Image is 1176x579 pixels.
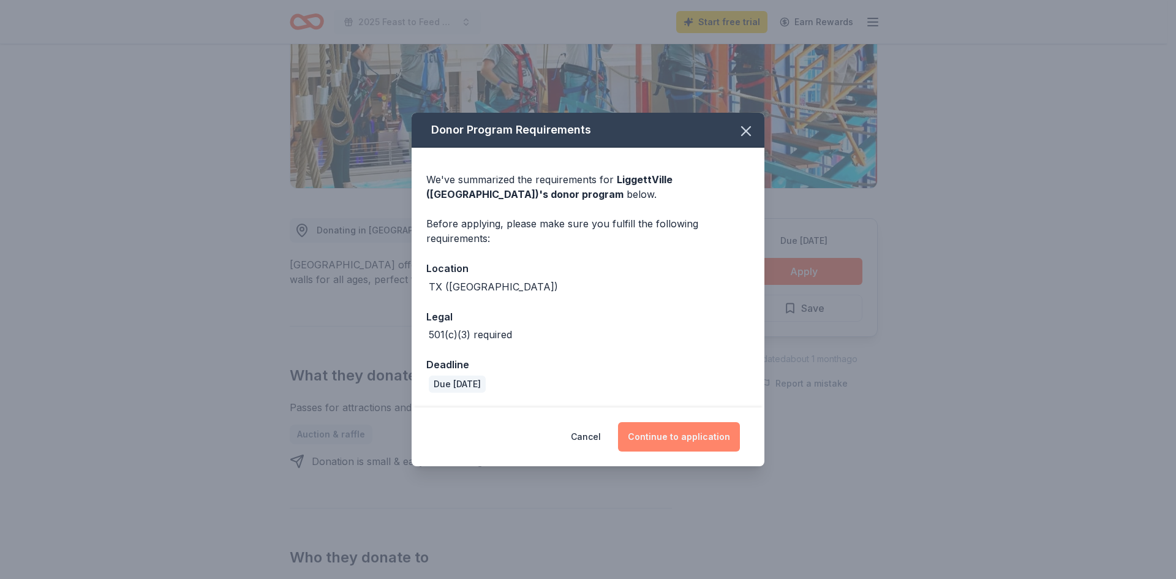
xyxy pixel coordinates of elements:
[412,113,764,148] div: Donor Program Requirements
[571,422,601,452] button: Cancel
[429,279,558,294] div: TX ([GEOGRAPHIC_DATA])
[426,216,750,246] div: Before applying, please make sure you fulfill the following requirements:
[618,422,740,452] button: Continue to application
[426,172,750,202] div: We've summarized the requirements for below.
[426,357,750,373] div: Deadline
[426,260,750,276] div: Location
[429,327,512,342] div: 501(c)(3) required
[426,309,750,325] div: Legal
[429,376,486,393] div: Due [DATE]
